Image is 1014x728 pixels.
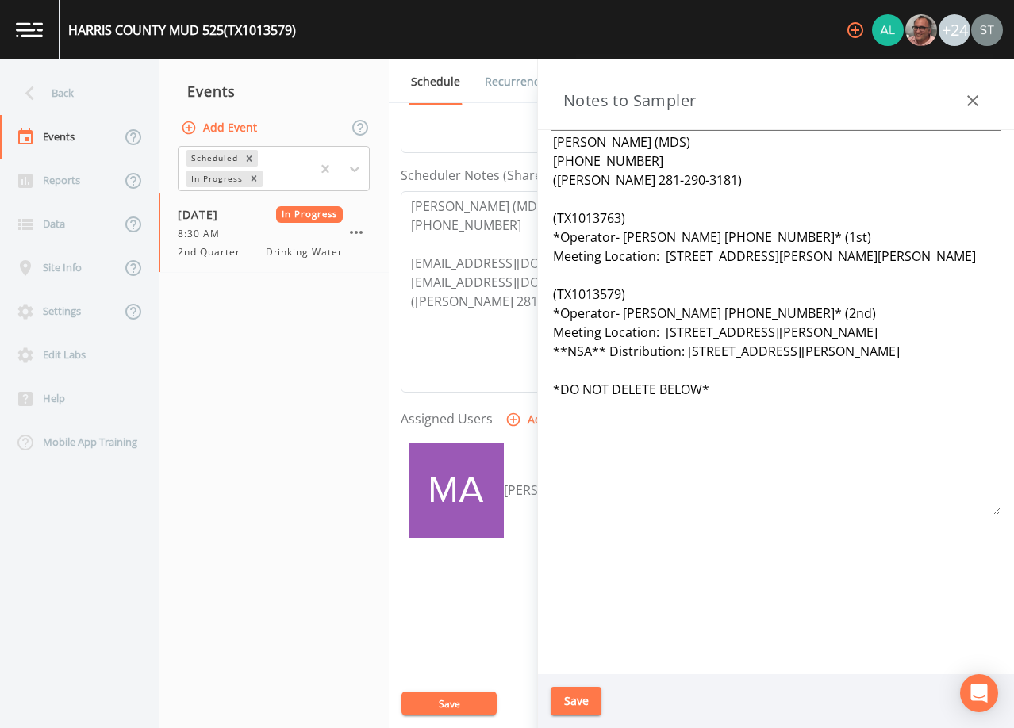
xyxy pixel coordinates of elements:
[960,674,998,712] div: Open Intercom Messenger
[240,150,258,167] div: Remove Scheduled
[551,687,601,716] button: Save
[971,14,1003,46] img: cb9926319991c592eb2b4c75d39c237f
[401,692,497,715] button: Save
[502,405,555,435] button: Add
[245,171,263,187] div: Remove In Progress
[178,206,229,223] span: [DATE]
[939,14,970,46] div: +24
[178,227,229,241] span: 8:30 AM
[186,171,245,187] div: In Progress
[905,14,937,46] img: e2d790fa78825a4bb76dcb6ab311d44c
[401,409,493,428] label: Assigned Users
[409,443,504,538] img: 09dd4197df2726fea99d3c4091a5cc97
[905,14,938,46] div: Mike Franklin
[186,150,240,167] div: Scheduled
[16,22,43,37] img: logo
[68,21,296,40] div: HARRIS COUNTY MUD 525 (TX1013579)
[563,88,696,113] h3: Notes to Sampler
[401,191,877,393] textarea: [PERSON_NAME] (MDS) [PHONE_NUMBER] [EMAIL_ADDRESS][DOMAIN_NAME] [EMAIL_ADDRESS][DOMAIN_NAME] ([PE...
[159,71,389,111] div: Events
[871,14,905,46] div: Alaina Hahn
[401,166,642,185] label: Scheduler Notes (Shared with all events)
[178,245,250,259] span: 2nd Quarter
[409,59,463,105] a: Schedule
[551,130,1001,515] textarea: [PERSON_NAME] (MDS) [PHONE_NUMBER] ([PERSON_NAME] 281-290-3181) (TX1013763) *Operator- [PERSON_NA...
[504,481,663,500] div: [PERSON_NAME]
[266,245,343,259] span: Drinking Water
[159,193,389,273] a: [DATE]In Progress8:30 AM2nd QuarterDrinking Water
[178,113,263,143] button: Add Event
[872,14,904,46] img: 30a13df2a12044f58df5f6b7fda61338
[482,59,548,104] a: Recurrence
[276,206,344,223] span: In Progress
